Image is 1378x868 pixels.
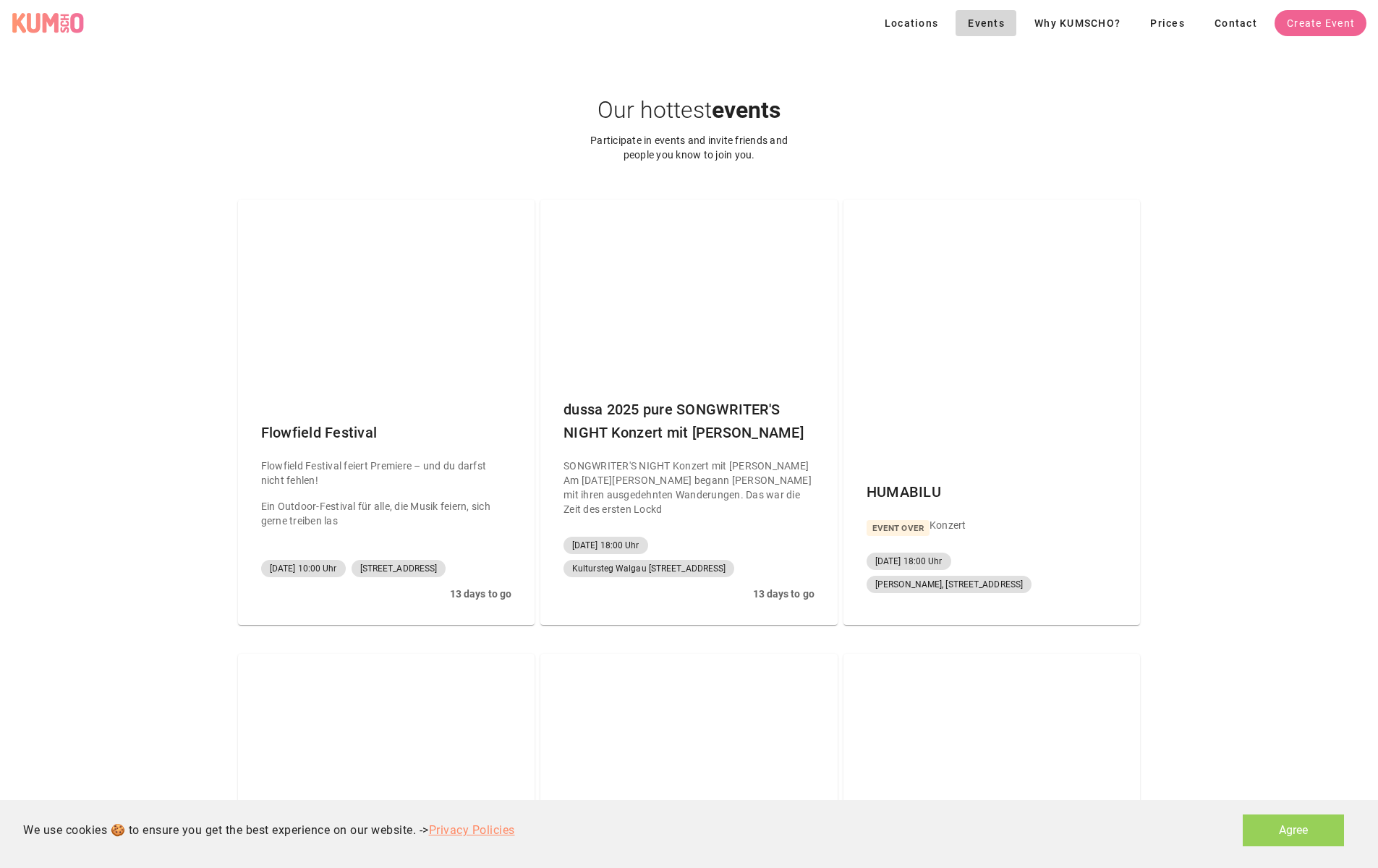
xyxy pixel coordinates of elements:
[1243,814,1344,846] button: Agree
[884,17,939,29] span: Locations
[597,96,712,124] span: Our hottest
[572,537,639,554] span: [DATE] 18:00 Uhr
[270,560,337,577] span: [DATE] 10:00 Uhr
[1138,10,1196,36] a: Prices
[875,576,1023,593] span: [PERSON_NAME], [STREET_ADDRESS]
[1202,10,1269,36] a: Contact
[1149,17,1185,29] span: Prices
[1275,10,1366,36] a: Create Event
[956,10,1016,36] a: Events
[875,553,943,570] span: [DATE] 18:00 Uhr
[545,93,834,127] h1: events
[581,133,798,162] div: Participate in events and invite friends and people you know to join you.
[1022,10,1132,36] a: Why KUMSCHO?
[12,12,84,34] div: KUMSCHO Logo
[1286,17,1355,29] span: Create Event
[360,560,437,577] span: [STREET_ADDRESS]
[572,560,726,577] span: Kultursteg Walgau [STREET_ADDRESS]
[429,823,515,837] a: Privacy Policies
[1214,17,1257,29] span: Contact
[1034,17,1120,29] span: Why KUMSCHO?
[867,520,930,536] h5: EVENT OVER
[261,499,512,528] p: Ein Outdoor-Festival für alle, die Musik feiern, sich gerne treiben las
[12,12,90,34] a: KUMSCHO Logo
[855,469,1129,515] div: HUMABILU
[552,386,826,456] div: dussa 2025 pure SONGWRITER'S NIGHT Konzert mit [PERSON_NAME]
[930,518,966,532] div: Konzert
[967,17,1005,29] span: Events
[450,588,511,600] b: 13 days to go
[872,15,956,29] a: Locations
[261,459,512,488] p: Flowfield Festival feiert Premiere – und du darfst nicht fehlen!
[23,822,515,839] div: We use cookies 🍪 to ensure you get the best experience on our website. ->
[872,10,950,36] button: Locations
[250,409,524,456] div: Flowfield Festival
[753,588,815,600] b: 13 days to go
[563,459,815,516] div: SONGWRITER'S NIGHT Konzert mit [PERSON_NAME] Am [DATE][PERSON_NAME] begann [PERSON_NAME] mit ihre...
